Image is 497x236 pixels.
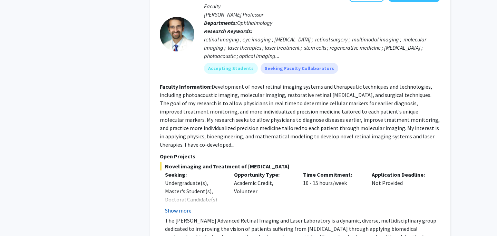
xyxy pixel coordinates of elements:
[261,63,338,74] mat-chip: Seeking Faculty Collaborators
[237,19,272,26] span: Ophthalmology
[204,63,258,74] mat-chip: Accepting Students
[204,28,253,35] b: Research Keywords:
[234,170,293,179] p: Opportunity Type:
[204,2,441,10] p: Faculty
[298,170,367,215] div: 10 - 15 hours/week
[160,152,441,160] p: Open Projects
[160,83,440,148] fg-read-more: Development of novel retinal imaging systems and therapeutic techniques and technologies, includi...
[160,83,212,90] b: Faculty Information:
[229,170,298,215] div: Academic Credit, Volunteer
[165,206,192,215] button: Show more
[165,170,224,179] p: Seeking:
[5,205,29,231] iframe: Chat
[204,19,237,26] b: Departments:
[204,35,441,60] div: retinal imaging ; eye imaging ; [MEDICAL_DATA] ; retinal surgery ; multimodal imaging ; molecular...
[367,170,436,215] div: Not Provided
[372,170,430,179] p: Application Deadline:
[160,162,441,170] span: Novel imaging and Treatment of [MEDICAL_DATA]
[303,170,362,179] p: Time Commitment:
[204,10,441,19] p: [PERSON_NAME] Professor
